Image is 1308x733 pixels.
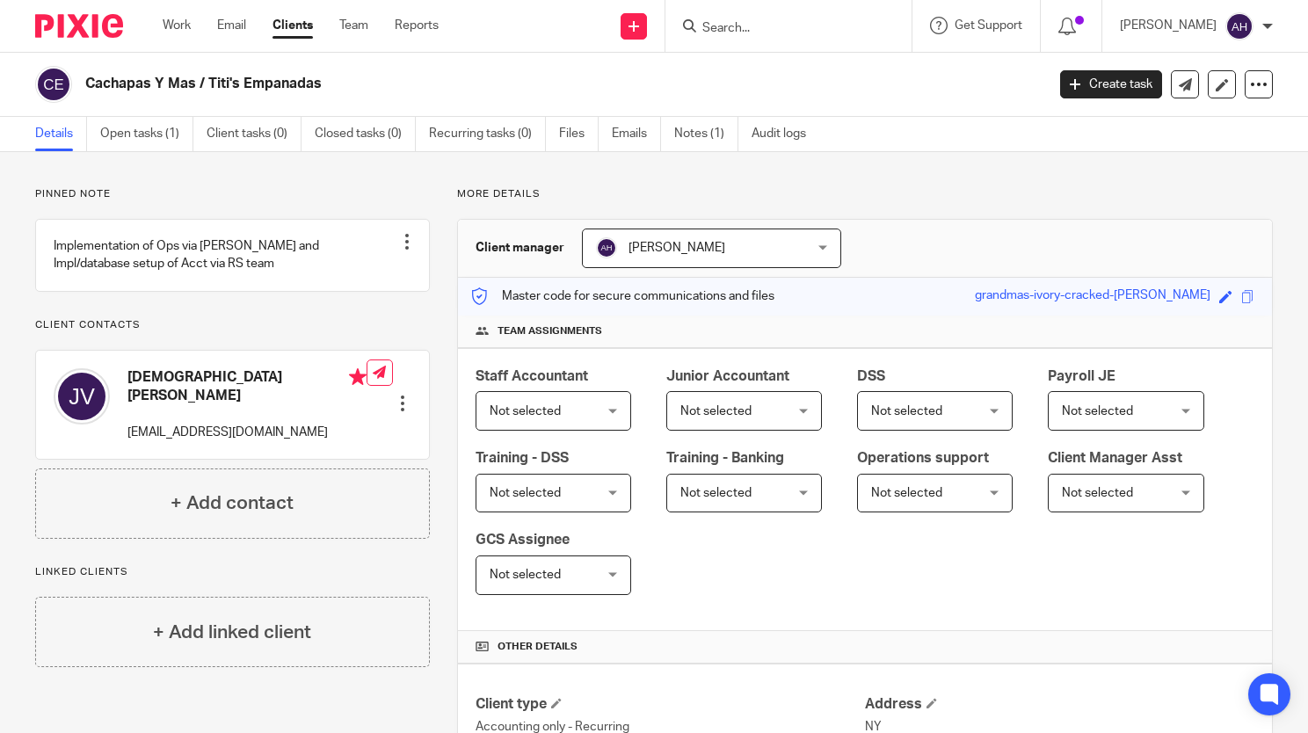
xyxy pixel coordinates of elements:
h4: Address [865,695,1254,714]
span: Not selected [871,487,942,499]
p: [EMAIL_ADDRESS][DOMAIN_NAME] [127,424,367,441]
img: Pixie [35,14,123,38]
img: svg%3E [1225,12,1253,40]
a: Client tasks (0) [207,117,302,151]
p: More details [457,187,1273,201]
a: Closed tasks (0) [315,117,416,151]
a: Details [35,117,87,151]
a: Team [339,17,368,34]
h3: Client manager [476,239,564,257]
a: Create task [1060,70,1162,98]
span: [PERSON_NAME] [629,242,725,254]
span: Not selected [490,487,561,499]
a: Audit logs [752,117,819,151]
span: GCS Assignee [476,533,570,547]
span: Get Support [955,19,1022,32]
span: Client Manager Asst [1048,451,1182,465]
span: Training - Banking [666,451,784,465]
a: Files [559,117,599,151]
a: Email [217,17,246,34]
div: grandmas-ivory-cracked-[PERSON_NAME] [975,287,1210,307]
span: Not selected [1062,487,1133,499]
a: Clients [272,17,313,34]
img: svg%3E [54,368,110,425]
a: Open tasks (1) [100,117,193,151]
a: Emails [612,117,661,151]
span: Not selected [490,569,561,581]
span: Other details [498,640,578,654]
p: Pinned note [35,187,430,201]
a: Reports [395,17,439,34]
span: Operations support [857,451,989,465]
span: Junior Accountant [666,369,789,383]
span: Team assignments [498,324,602,338]
span: Training - DSS [476,451,569,465]
p: Client contacts [35,318,430,332]
h4: + Add contact [171,490,294,517]
p: Linked clients [35,565,430,579]
span: Not selected [1062,405,1133,417]
p: Master code for secure communications and files [471,287,774,305]
img: svg%3E [35,66,72,103]
a: Recurring tasks (0) [429,117,546,151]
span: Not selected [871,405,942,417]
i: Primary [349,368,367,386]
h4: + Add linked client [153,619,311,646]
img: svg%3E [596,237,617,258]
h4: [DEMOGRAPHIC_DATA][PERSON_NAME] [127,368,367,406]
input: Search [701,21,859,37]
a: Work [163,17,191,34]
p: [PERSON_NAME] [1120,17,1217,34]
h4: Client type [476,695,865,714]
h2: Cachapas Y Mas / Titi's Empanadas [85,75,844,93]
span: Not selected [490,405,561,417]
span: Payroll JE [1048,369,1115,383]
span: Staff Accountant [476,369,588,383]
span: DSS [857,369,885,383]
span: Not selected [680,487,752,499]
span: Not selected [680,405,752,417]
a: Notes (1) [674,117,738,151]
